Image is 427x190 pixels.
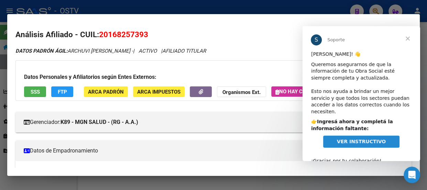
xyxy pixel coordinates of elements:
span: 20168257393 [99,30,148,39]
button: No hay casos -> Crear [271,86,344,97]
button: ARCA Impuestos [133,86,185,97]
span: ARCA Impuestos [137,89,180,95]
span: ARCHUVI [PERSON_NAME] - [15,48,133,54]
iframe: Intercom live chat [404,167,420,183]
span: No hay casos -> Crear [275,88,340,95]
mat-expansion-panel-header: Datos de Empadronamiento [15,140,412,161]
strong: K89 - MGN SALUD - (RG - A.A.) [61,118,138,126]
button: Organismos Ext. [217,86,266,97]
i: | ACTIVO | [15,48,206,54]
iframe: Intercom live chat mensaje [303,26,420,161]
strong: Organismos Ext. [222,89,261,95]
mat-expansion-panel-header: Gerenciador:K89 - MGN SALUD - (RG - A.A.) [15,112,412,133]
mat-panel-title: Datos de Empadronamiento [24,147,395,155]
h3: Datos Personales y Afiliatorios según Entes Externos: [24,73,403,81]
span: ARCA Padrón [88,89,124,95]
span: SSS [31,89,40,95]
strong: DATOS PADRÓN ÁGIL: [15,48,67,54]
h2: Análisis Afiliado - CUIL: [15,29,412,41]
button: ARCA Padrón [84,86,128,97]
button: FTP [51,86,73,97]
button: SSS [24,86,46,97]
div: ¡Gracias por tu colaboración! ​ [9,125,109,145]
span: AFILIADO TITULAR [162,48,206,54]
mat-panel-title: Gerenciador: [24,118,395,126]
span: FTP [58,89,67,95]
